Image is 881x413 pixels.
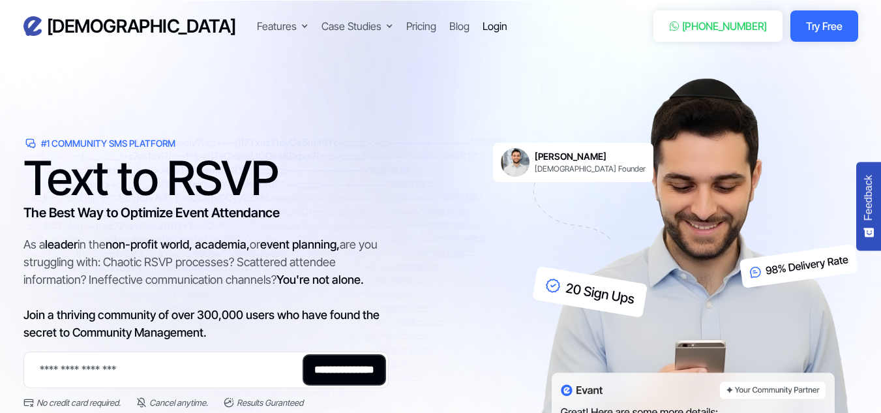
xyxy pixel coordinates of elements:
a: [PHONE_NUMBER] [653,10,783,42]
div: Case Studies [321,18,381,34]
span: Join a thriving community of over 300,000 users who have found the secret to Community Management. [23,308,380,339]
div: Results Guranteed [237,396,303,409]
div: No credit card required. [37,396,121,409]
div: Features [257,18,297,34]
h1: Text to RSVP [23,159,389,198]
div: #1 Community SMS Platform [41,137,175,150]
a: Pricing [406,18,436,34]
h6: [PERSON_NAME] [535,151,646,162]
form: Email Form 2 [23,352,389,409]
span: non-profit world, academia, [106,237,250,251]
span: event planning, [260,237,340,251]
a: Try Free [790,10,858,42]
div: [DEMOGRAPHIC_DATA] Founder [535,164,646,174]
a: home [23,15,236,38]
div: Features [257,18,308,34]
a: Blog [449,18,470,34]
a: [PERSON_NAME][DEMOGRAPHIC_DATA] Founder [493,143,653,182]
div: As a in the or are you struggling with: Chaotic RSVP processes? Scattered attendee information? I... [23,236,389,341]
span: Feedback [863,175,874,221]
div: Case Studies [321,18,393,34]
button: Feedback - Show survey [856,162,881,251]
h3: The Best Way to Optimize Event Attendance [23,203,389,222]
h3: [DEMOGRAPHIC_DATA] [47,15,236,38]
span: You're not alone. [276,273,364,286]
div: [PHONE_NUMBER] [682,18,768,34]
a: Login [483,18,507,34]
div: Cancel anytime. [149,396,208,409]
span: leader [45,237,78,251]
